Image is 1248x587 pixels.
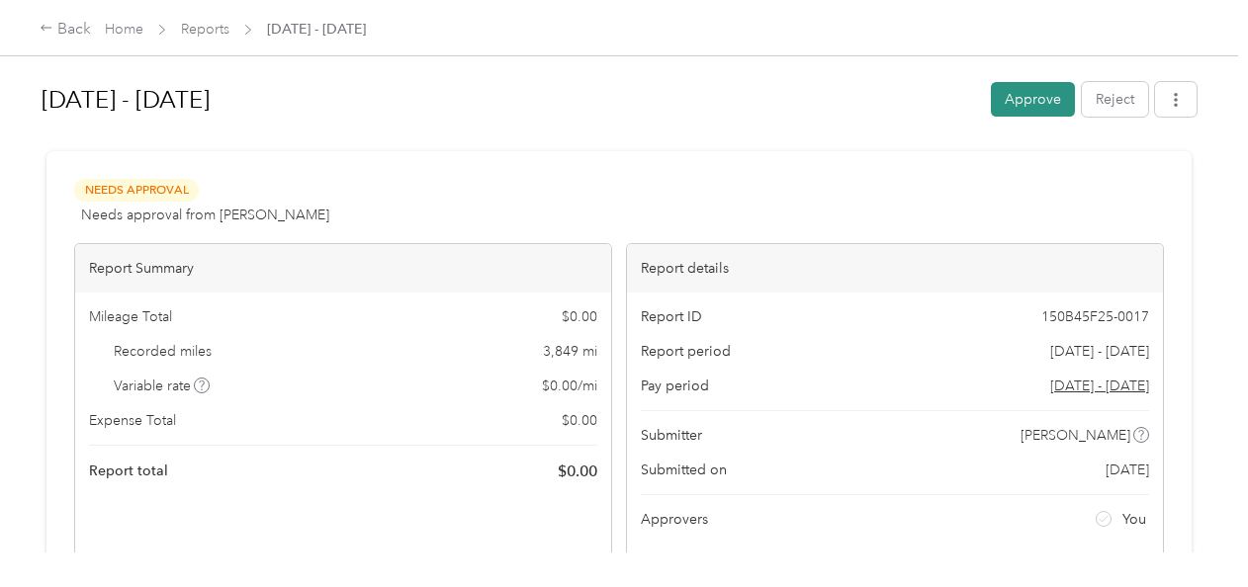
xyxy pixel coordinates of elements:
span: Needs Approval [74,179,199,202]
div: Report details [627,244,1163,293]
span: [DATE] - [DATE] [1050,341,1149,362]
span: Go to pay period [1050,376,1149,396]
span: 150B45F25-0017 [1041,306,1149,327]
span: Submitter [641,425,702,446]
button: Approve [991,82,1075,117]
span: [PERSON_NAME] [1021,425,1130,446]
h1: Aug 1 - 31, 2025 [42,76,977,124]
span: Report period [641,341,731,362]
span: 3,849 mi [543,341,597,362]
span: $ 0.00 [562,410,597,431]
button: Reject [1082,82,1148,117]
div: Back [40,18,91,42]
span: $ 0.00 [558,460,597,483]
span: Recorded miles [114,341,212,362]
span: You [1122,509,1146,530]
span: Report total [89,461,168,481]
span: Approvers [641,509,708,530]
span: Variable rate [114,376,211,396]
span: $ 0.00 [562,306,597,327]
span: [DATE] - [DATE] [267,19,366,40]
span: $ 0.00 / mi [542,376,597,396]
span: Expense Total [89,410,176,431]
span: Pay period [641,376,709,396]
span: [DATE] [1106,460,1149,480]
span: Report ID [641,306,702,327]
span: Needs approval from [PERSON_NAME] [81,205,329,225]
a: Reports [181,21,229,38]
div: Report Summary [75,244,611,293]
iframe: Everlance-gr Chat Button Frame [1137,476,1248,587]
span: Mileage Total [89,306,172,327]
span: Submitted on [641,460,727,480]
a: Home [105,21,143,38]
